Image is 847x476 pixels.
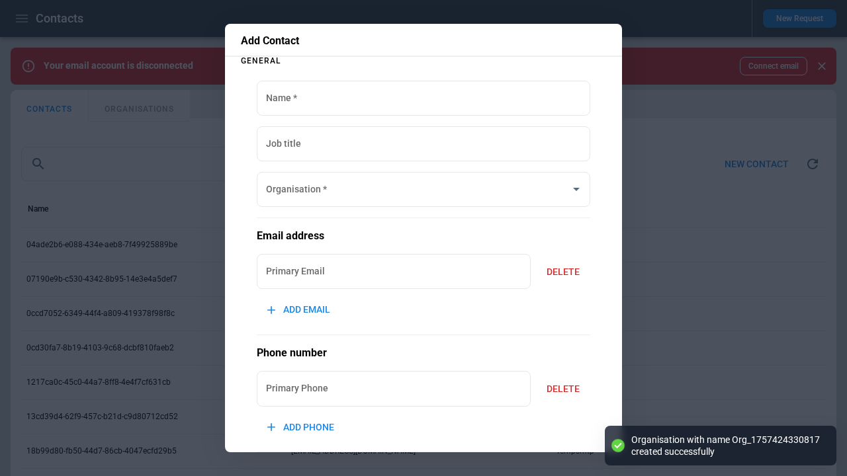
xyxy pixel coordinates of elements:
[257,452,590,472] p: Notes
[536,258,590,286] button: DELETE
[536,375,590,403] button: DELETE
[257,229,590,243] h5: Email address
[257,346,590,360] h5: Phone number
[257,296,341,324] button: ADD EMAIL
[631,434,823,457] div: Organisation with name Org_1757424330817 created successfully
[241,34,606,48] p: Add Contact
[241,57,606,65] p: General
[567,180,586,198] button: Open
[257,413,345,442] button: ADD PHONE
